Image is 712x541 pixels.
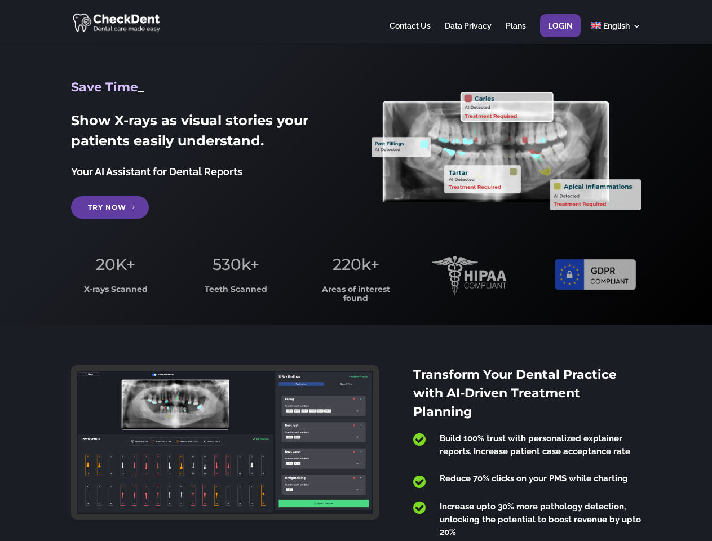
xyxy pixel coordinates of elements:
[312,285,401,308] h3: Areas of interest found
[445,22,492,44] a: Data Privacy
[413,367,617,419] span: Transform Your Dental Practice with AI-Driven Treatment Planning
[71,110,340,157] h2: Show X-rays as visual stories your patients easily understand.
[591,22,641,44] a: English
[506,22,526,44] a: Plans
[71,166,242,178] span: Your AI Assistant for Dental Reports
[71,79,138,95] span: Save Time
[71,196,149,219] a: Try Now
[73,11,161,33] img: CheckDent AI
[390,22,431,44] a: Contact Us
[413,432,426,447] span: 
[603,21,630,30] span: English
[413,475,426,489] span: 
[333,255,379,274] span: 220k+
[96,255,135,274] span: 20K+
[440,473,628,484] span: Reduce 70% clicks on your PMS while charting
[413,500,426,515] span: 
[372,92,640,210] img: X_Ray_annotated
[548,22,573,44] a: Login
[440,433,630,456] span: Build 100% trust with personalized explainer reports. Increase patient case acceptance rate
[440,502,641,537] span: Increase upto 30% more pathology detection, unlocking the potential to boost revenue by upto 20%
[138,79,144,95] span: _
[213,255,259,274] span: 530k+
